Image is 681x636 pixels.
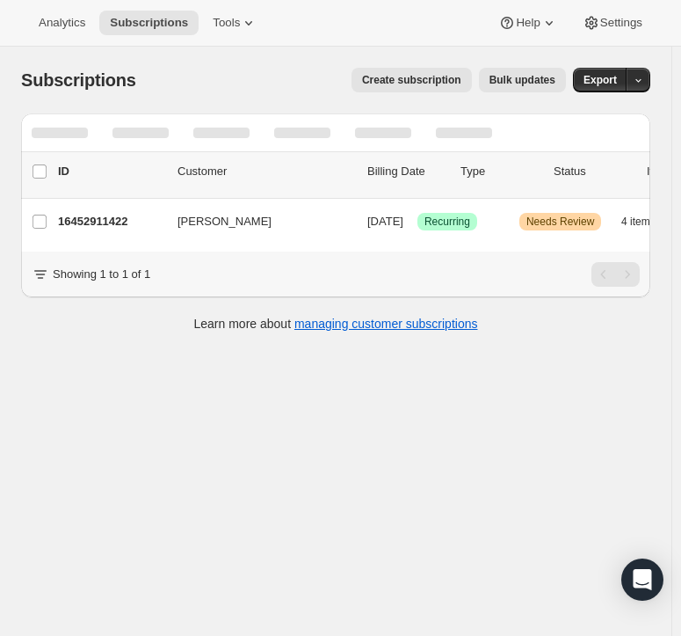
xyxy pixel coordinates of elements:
[367,215,403,228] span: [DATE]
[460,163,540,180] div: Type
[177,163,353,180] p: Customer
[489,73,555,87] span: Bulk updates
[488,11,568,35] button: Help
[58,213,163,230] p: 16452911422
[177,213,272,230] span: [PERSON_NAME]
[53,266,150,283] p: Showing 1 to 1 of 1
[39,16,85,30] span: Analytics
[621,209,675,234] button: 4 items
[572,11,653,35] button: Settings
[351,68,472,92] button: Create subscription
[621,215,656,229] span: 4 items
[554,163,633,180] p: Status
[516,16,540,30] span: Help
[583,73,617,87] span: Export
[21,70,136,90] span: Subscriptions
[526,215,594,229] span: Needs Review
[591,262,640,287] nav: Pagination
[600,16,642,30] span: Settings
[424,215,470,229] span: Recurring
[194,315,478,333] p: Learn more about
[367,163,446,180] p: Billing Date
[28,11,96,35] button: Analytics
[573,68,627,92] button: Export
[362,73,461,87] span: Create subscription
[202,11,268,35] button: Tools
[294,317,478,331] a: managing customer subscriptions
[58,163,163,180] p: ID
[479,68,566,92] button: Bulk updates
[110,16,188,30] span: Subscriptions
[621,559,663,601] div: Open Intercom Messenger
[99,11,199,35] button: Subscriptions
[167,208,343,236] button: [PERSON_NAME]
[213,16,240,30] span: Tools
